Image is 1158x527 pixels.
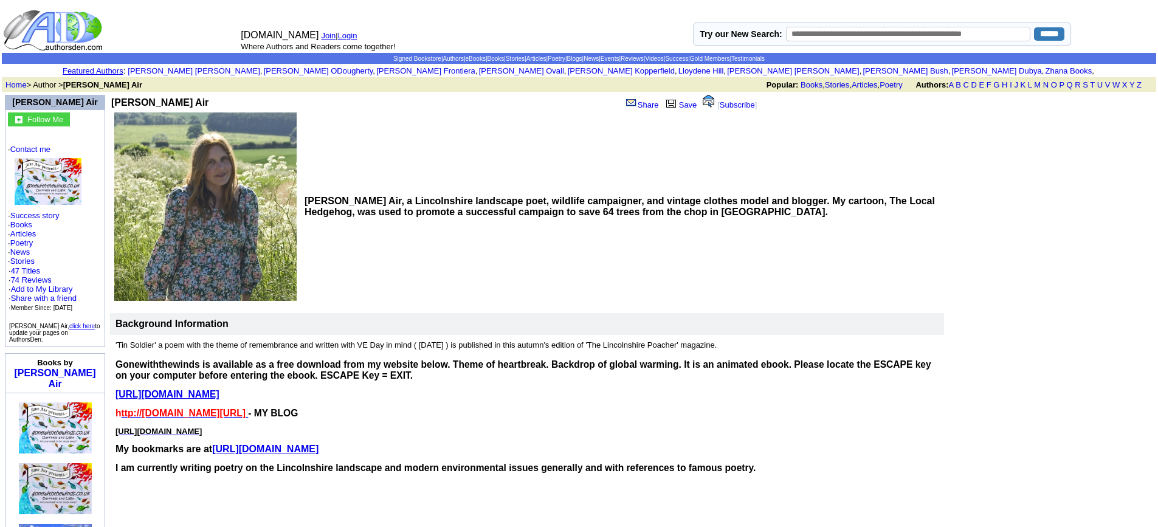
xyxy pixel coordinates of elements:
[677,68,678,75] font: i
[625,100,659,109] a: Share
[950,68,951,75] font: i
[9,266,77,312] font: · ·
[264,66,373,75] a: [PERSON_NAME] ODougherty
[9,284,77,312] font: · · ·
[11,294,77,303] a: Share with a friend
[767,80,799,89] b: Popular:
[645,55,663,62] a: Videos
[755,100,757,109] font: ]
[8,145,102,312] font: · · · · · · ·
[801,80,822,89] a: Books
[115,444,212,454] b: My bookmarks are at
[393,55,441,62] a: Signed Bookstore
[63,80,142,89] b: [PERSON_NAME] Air
[567,55,582,62] a: Blogs
[11,284,73,294] a: Add to My Library
[767,80,1153,89] font: , , ,
[1021,80,1026,89] a: K
[241,42,395,51] font: Where Authors and Readers come together!
[115,319,229,329] b: Background Information
[338,31,357,40] a: Login
[111,97,209,108] b: [PERSON_NAME] Air
[1137,80,1142,89] a: Z
[1112,80,1120,89] a: W
[488,55,505,62] a: Books
[963,80,968,89] a: C
[1059,80,1064,89] a: P
[1046,66,1092,75] a: Zhana Books
[27,114,63,124] a: Follow Me
[15,158,81,205] img: 79988.jpg
[621,55,644,62] a: Reviews
[11,305,73,311] font: Member Since: [DATE]
[1044,68,1045,75] font: i
[5,80,142,89] font: > Author >
[825,80,849,89] a: Stories
[241,30,319,40] font: [DOMAIN_NAME]
[115,390,219,399] a: [URL][DOMAIN_NAME]
[601,55,619,62] a: Events
[443,55,463,62] a: Authors
[3,9,105,52] img: logo_ad.gif
[115,427,202,436] span: [URL][DOMAIN_NAME]
[56,396,57,401] img: shim.gif
[720,100,755,109] a: Subscribe
[12,97,97,107] a: [PERSON_NAME] Air
[1097,80,1103,89] a: U
[53,396,54,401] img: shim.gif
[248,408,298,418] span: - MY BLOG
[479,66,564,75] a: [PERSON_NAME] Ovall
[690,55,730,62] a: Gold Members
[863,66,948,75] a: [PERSON_NAME] Bush
[1083,80,1088,89] a: S
[915,80,948,89] b: Authors:
[54,396,55,401] img: shim.gif
[262,68,263,75] font: i
[956,80,961,89] a: B
[10,211,60,220] a: Success story
[11,266,40,275] a: 47 Titles
[14,368,95,389] a: [PERSON_NAME] Air
[305,196,935,217] b: [PERSON_NAME] Air, a Lincolnshire landscape poet, wildlife campaigner, and vintage clothes model ...
[336,31,361,40] font: |
[1002,80,1007,89] a: H
[1094,68,1095,75] font: i
[731,55,765,62] a: Testimonials
[548,55,565,62] a: Poetry
[1090,80,1095,89] a: T
[19,402,92,453] img: 79988.jpg
[1010,80,1012,89] a: I
[114,112,297,301] img: See larger image
[115,389,219,399] span: [URL][DOMAIN_NAME]
[63,66,123,75] a: Featured Authors
[993,80,999,89] a: G
[321,31,336,40] a: Join
[122,408,246,418] span: ttp://[DOMAIN_NAME][URL]
[1028,80,1032,89] a: L
[626,98,636,108] img: share_page.gif
[10,229,36,238] a: Articles
[664,98,678,108] img: library.gif
[69,323,95,329] a: click here
[987,80,991,89] a: F
[852,80,878,89] a: Articles
[55,396,56,401] img: shim.gif
[466,55,486,62] a: eBooks
[1105,80,1111,89] a: V
[861,68,863,75] font: i
[949,80,954,89] a: A
[880,80,903,89] a: Poetry
[115,408,122,418] span: h
[10,247,30,257] a: News
[717,100,720,109] font: [
[115,359,931,381] span: Gonewiththewinds is available as a free download from my website below. Theme of heartbreak. Back...
[663,100,697,109] a: Save
[37,358,73,367] b: Books by
[1014,80,1018,89] a: J
[10,220,32,229] a: Books
[665,55,688,62] a: Success
[979,80,984,89] a: E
